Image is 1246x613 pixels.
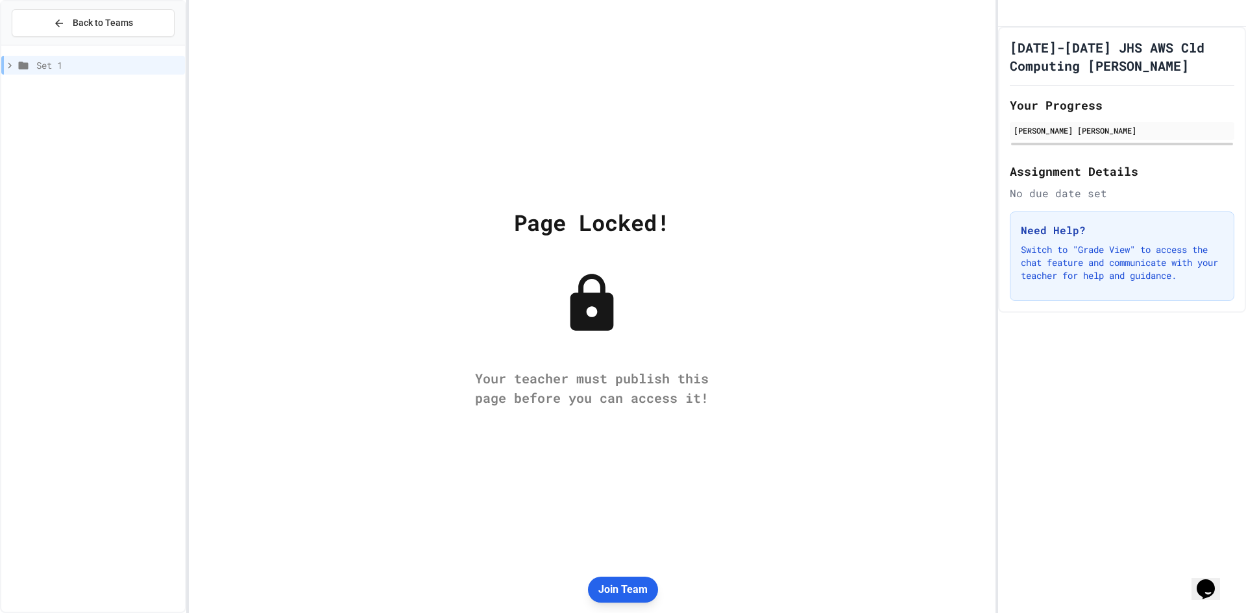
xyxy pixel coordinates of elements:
h2: Your Progress [1010,96,1234,114]
h1: [DATE]-[DATE] JHS AWS Cld Computing [PERSON_NAME] [1010,38,1234,75]
div: No due date set [1010,186,1234,201]
div: Your teacher must publish this page before you can access it! [462,368,722,407]
h2: Assignment Details [1010,162,1234,180]
span: Set 1 [36,58,180,72]
p: Switch to "Grade View" to access the chat feature and communicate with your teacher for help and ... [1021,243,1223,282]
div: [PERSON_NAME] [PERSON_NAME] [1014,125,1230,136]
h3: Need Help? [1021,222,1223,238]
div: Page Locked! [514,206,670,239]
button: Back to Teams [12,9,175,37]
button: Join Team [588,577,658,603]
iframe: chat widget [1191,561,1233,600]
span: Back to Teams [73,16,133,30]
